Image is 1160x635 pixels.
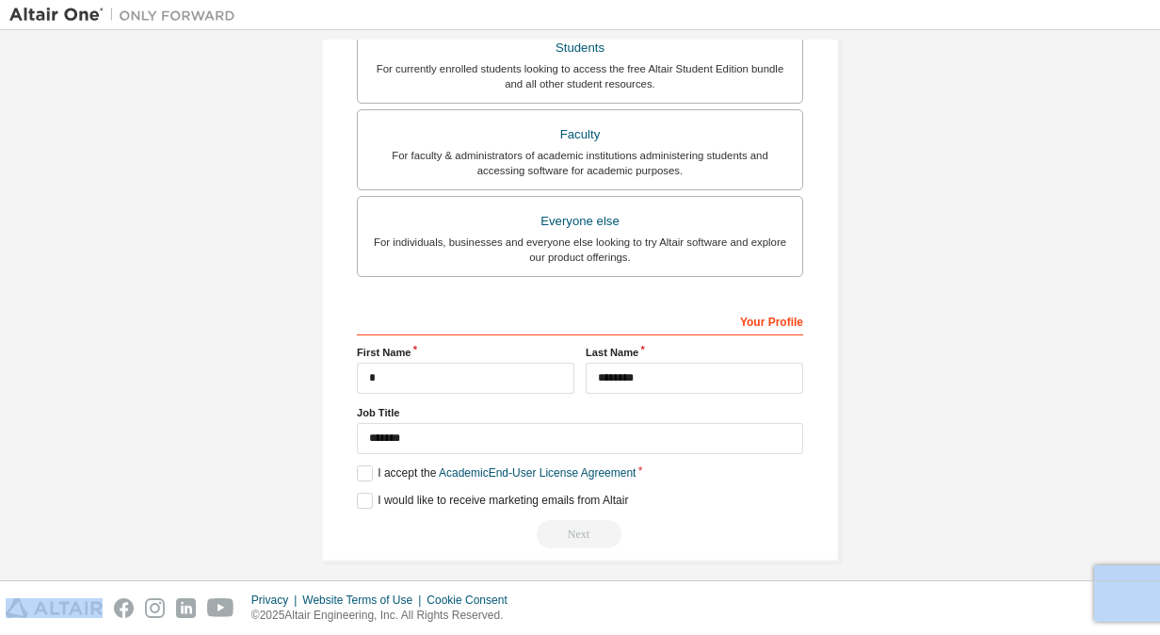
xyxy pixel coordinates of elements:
[251,593,302,608] div: Privacy
[369,61,791,91] div: For currently enrolled students looking to access the free Altair Student Edition bundle and all ...
[586,345,803,360] label: Last Name
[302,593,427,608] div: Website Terms of Use
[207,598,234,618] img: youtube.svg
[357,520,803,548] div: Provide a valid email to continue
[427,593,518,608] div: Cookie Consent
[357,345,574,360] label: First Name
[369,35,791,61] div: Students
[369,122,791,148] div: Faculty
[369,208,791,235] div: Everyone else
[357,465,636,481] label: I accept the
[251,608,519,624] p: © 2025 Altair Engineering, Inc. All Rights Reserved.
[369,235,791,265] div: For individuals, businesses and everyone else looking to try Altair software and explore our prod...
[357,405,803,420] label: Job Title
[357,305,803,335] div: Your Profile
[439,466,636,480] a: Academic End-User License Agreement
[6,598,103,618] img: altair_logo.svg
[9,6,245,24] img: Altair One
[357,493,628,509] label: I would like to receive marketing emails from Altair
[369,148,791,178] div: For faculty & administrators of academic institutions administering students and accessing softwa...
[176,598,196,618] img: linkedin.svg
[114,598,134,618] img: facebook.svg
[145,598,165,618] img: instagram.svg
